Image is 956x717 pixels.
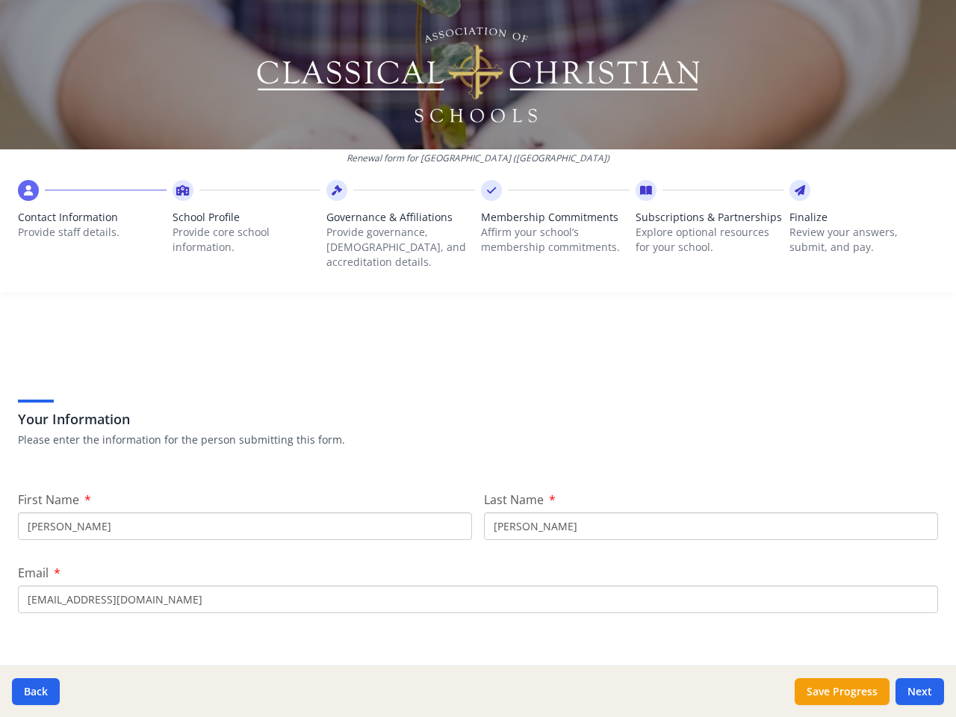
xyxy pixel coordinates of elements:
[173,210,321,225] span: School Profile
[481,210,630,225] span: Membership Commitments
[481,225,630,255] p: Affirm your school’s membership commitments.
[789,225,938,255] p: Review your answers, submit, and pay.
[18,409,938,429] h3: Your Information
[636,210,784,225] span: Subscriptions & Partnerships
[484,491,544,508] span: Last Name
[795,678,890,705] button: Save Progress
[326,225,475,270] p: Provide governance, [DEMOGRAPHIC_DATA], and accreditation details.
[18,565,49,581] span: Email
[12,678,60,705] button: Back
[326,210,475,225] span: Governance & Affiliations
[173,225,321,255] p: Provide core school information.
[18,225,167,240] p: Provide staff details.
[18,210,167,225] span: Contact Information
[636,225,784,255] p: Explore optional resources for your school.
[896,678,944,705] button: Next
[789,210,938,225] span: Finalize
[18,491,79,508] span: First Name
[255,22,702,127] img: Logo
[18,432,938,447] p: Please enter the information for the person submitting this form.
